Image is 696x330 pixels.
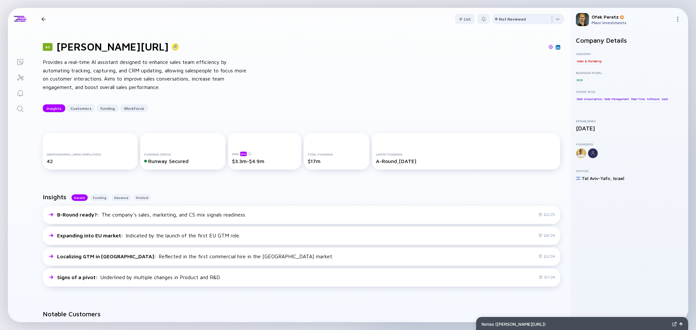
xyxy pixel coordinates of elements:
img: Ofek Profile Picture [576,13,589,26]
div: Real Time [630,96,645,102]
div: Not Reviewed [499,17,526,22]
a: Reminders [8,85,32,100]
div: Sales & Marketing [576,58,602,64]
button: List [455,14,475,24]
div: Workforce [120,103,148,113]
div: Offices [576,169,683,173]
div: Data Management [604,96,630,102]
div: Insights [43,103,65,113]
div: SaaS [661,96,669,102]
div: beta [240,152,247,156]
div: B2B [576,77,583,83]
a: Lists [8,53,32,69]
div: A-Round, [DATE] [376,158,556,164]
div: ARR [232,151,297,156]
div: Q2/24 [538,254,555,259]
a: Investor Map [8,69,32,85]
div: $17m [308,158,366,164]
div: Software [646,96,660,102]
div: Industry [576,52,683,56]
h2: Insights [43,193,66,201]
button: Funding [97,104,119,112]
div: 42 [47,158,134,164]
button: Funding [90,194,109,201]
div: Underlined by multiple changes in Product and R&D. [57,274,221,280]
div: [DATE] [576,125,683,132]
div: Established [576,119,683,123]
div: $3.3m-$4.9m [232,158,297,164]
div: Funding Status [144,152,222,156]
button: Recent [71,194,88,201]
img: Israel Flag [576,176,580,181]
img: Expand Notes [672,322,677,326]
div: Runway Secured [144,158,222,164]
img: WINN.AI Website [549,45,553,49]
button: Product [133,194,151,201]
div: Maor Investments [592,20,673,25]
span: B-Round ready? : [57,212,100,217]
button: Customers [67,104,95,112]
div: Notes ( [PERSON_NAME][URL] ) [482,321,670,327]
img: Open Notes [679,322,683,326]
div: Other Tags [576,90,683,94]
div: Tel Aviv-Yafo , [582,175,612,181]
h1: [PERSON_NAME][URL] [56,40,169,53]
h2: Company Details [576,37,683,44]
button: Workforce [120,104,148,112]
div: Provides a real-time AI assistant designed to enhance sales team efficiency by automating trackin... [43,58,252,91]
span: Signs of a pivot : [57,274,99,280]
div: Ofek Peretz [592,14,673,20]
div: Funding [97,103,119,113]
div: Data Visualization [576,96,603,102]
button: Insights [43,104,65,112]
div: Total Funding [308,152,366,156]
span: Localizing GTM in [GEOGRAPHIC_DATA] : [57,253,157,259]
div: Q2/25 [538,212,555,217]
img: WINN.AI Linkedin Page [556,46,560,49]
div: Founders [576,142,683,146]
h2: Notable Customers [43,310,560,318]
div: Reflected in the first commercial hire in the [GEOGRAPHIC_DATA] market. [57,253,333,259]
img: Menu [675,17,680,22]
div: 80 [43,43,53,51]
div: Customers [67,103,95,113]
div: Q1/24 [539,275,555,279]
span: Expanding into EU market : [57,232,124,238]
div: Indicated by the launch of the first EU GTM role. [57,232,240,238]
div: Israel [613,175,624,181]
div: Latest Funding [376,152,556,156]
button: Revenue [112,194,131,201]
div: Q4/24 [538,233,555,238]
div: The company’s sales, marketing, and CS mix signals readiness. [57,212,246,217]
div: [DEMOGRAPHIC_DATA] Employees [47,152,134,156]
a: Search [8,100,32,116]
div: Business Model [576,71,683,75]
